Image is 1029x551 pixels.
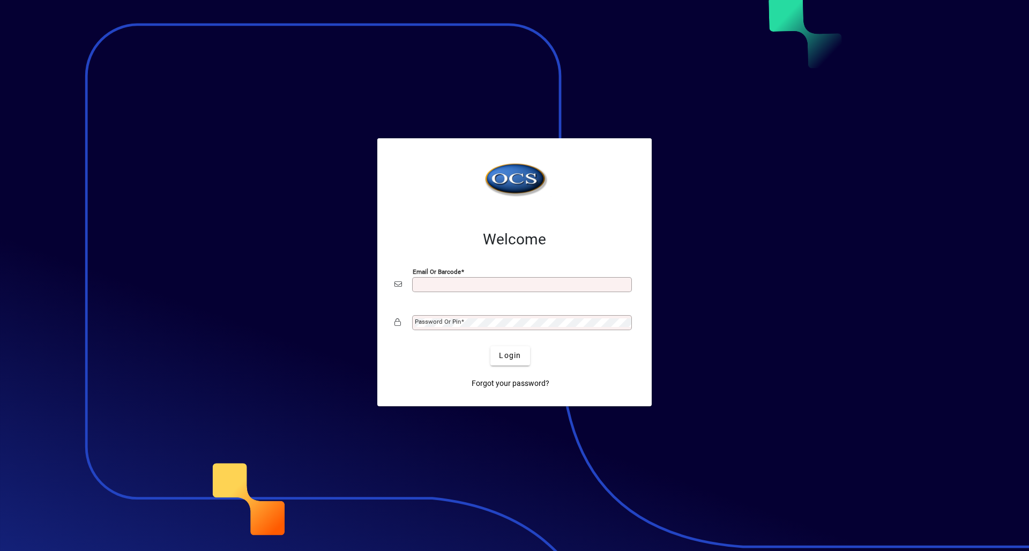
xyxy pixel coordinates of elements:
[499,350,521,361] span: Login
[467,374,554,393] a: Forgot your password?
[490,346,530,366] button: Login
[394,230,635,249] h2: Welcome
[472,378,549,389] span: Forgot your password?
[415,318,461,325] mat-label: Password or Pin
[413,267,461,275] mat-label: Email or Barcode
